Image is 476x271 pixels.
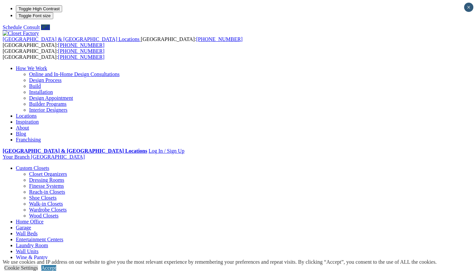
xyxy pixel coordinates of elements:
a: Closet Organizers [29,171,67,177]
a: [PHONE_NUMBER] [58,54,104,60]
a: Wall Beds [16,231,38,236]
button: Close [464,3,473,12]
a: Wood Closets [29,213,59,218]
a: Garage [16,225,31,230]
a: How We Work [16,65,47,71]
span: Your Branch [3,154,29,160]
a: Log In / Sign Up [148,148,184,154]
a: Design Process [29,77,61,83]
a: About [16,125,29,131]
a: Interior Designers [29,107,67,113]
span: Toggle High Contrast [19,6,59,11]
a: Entertainment Centers [16,237,63,242]
a: Your Branch [GEOGRAPHIC_DATA] [3,154,85,160]
span: [GEOGRAPHIC_DATA]: [GEOGRAPHIC_DATA]: [3,36,243,48]
a: Walk-in Closets [29,201,63,207]
a: Franchising [16,137,41,142]
a: Online and In-Home Design Consultations [29,71,120,77]
a: [PHONE_NUMBER] [196,36,242,42]
a: Accept [41,265,56,271]
a: Schedule Consult [3,24,40,30]
a: Wall Units [16,249,38,254]
a: Build [29,83,41,89]
span: [GEOGRAPHIC_DATA] & [GEOGRAPHIC_DATA] Locations [3,36,139,42]
a: Call [41,24,50,30]
span: [GEOGRAPHIC_DATA]: [GEOGRAPHIC_DATA]: [3,48,104,60]
a: Locations [16,113,37,119]
a: Design Appointment [29,95,73,101]
a: Blog [16,131,26,136]
a: Installation [29,89,53,95]
span: [GEOGRAPHIC_DATA] [31,154,85,160]
a: [GEOGRAPHIC_DATA] & [GEOGRAPHIC_DATA] Locations [3,36,141,42]
a: Cookie Settings [4,265,38,271]
a: Shoe Closets [29,195,57,201]
a: Inspiration [16,119,39,125]
img: Closet Factory [3,30,39,36]
a: Wardrobe Closets [29,207,67,213]
button: Toggle High Contrast [16,5,62,12]
a: [GEOGRAPHIC_DATA] & [GEOGRAPHIC_DATA] Locations [3,148,147,154]
a: Finesse Systems [29,183,64,189]
a: Home Office [16,219,44,224]
a: Dressing Rooms [29,177,64,183]
a: Laundry Room [16,243,48,248]
a: Builder Programs [29,101,66,107]
a: Reach-in Closets [29,189,65,195]
span: Toggle Font size [19,13,51,18]
button: Toggle Font size [16,12,53,19]
div: We use cookies and IP address on our website to give you the most relevant experience by remember... [3,259,437,265]
a: Custom Closets [16,165,49,171]
a: Wine & Pantry [16,254,48,260]
a: [PHONE_NUMBER] [58,42,104,48]
a: [PHONE_NUMBER] [58,48,104,54]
